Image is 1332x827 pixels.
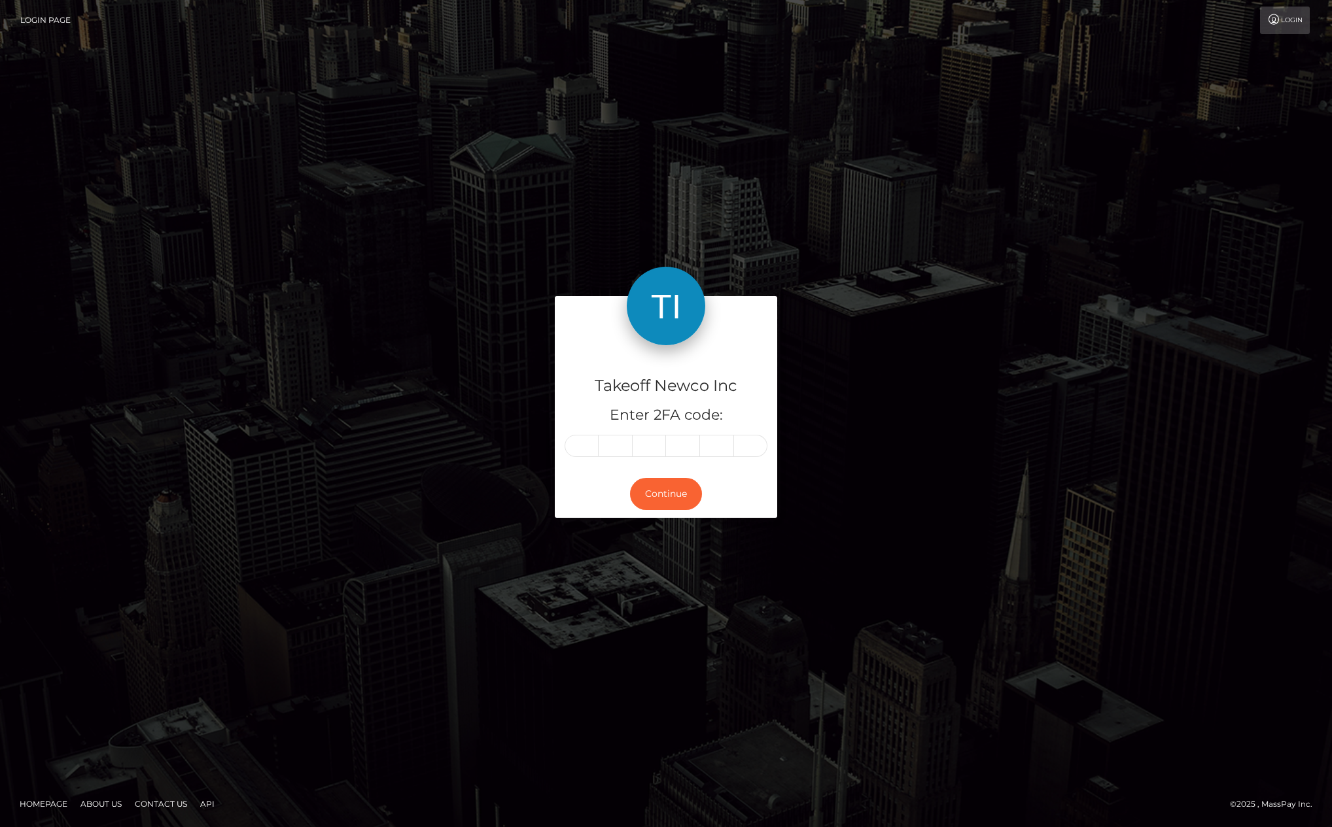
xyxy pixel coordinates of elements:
a: About Us [75,794,127,814]
a: Login Page [20,7,71,34]
a: Homepage [14,794,73,814]
h5: Enter 2FA code: [565,405,767,426]
h4: Takeoff Newco Inc [565,375,767,397]
a: API [195,794,220,814]
div: © 2025 , MassPay Inc. [1230,797,1322,811]
a: Login [1260,7,1310,34]
img: Takeoff Newco Inc [627,267,705,345]
button: Continue [630,478,702,510]
a: Contact Us [130,794,192,814]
